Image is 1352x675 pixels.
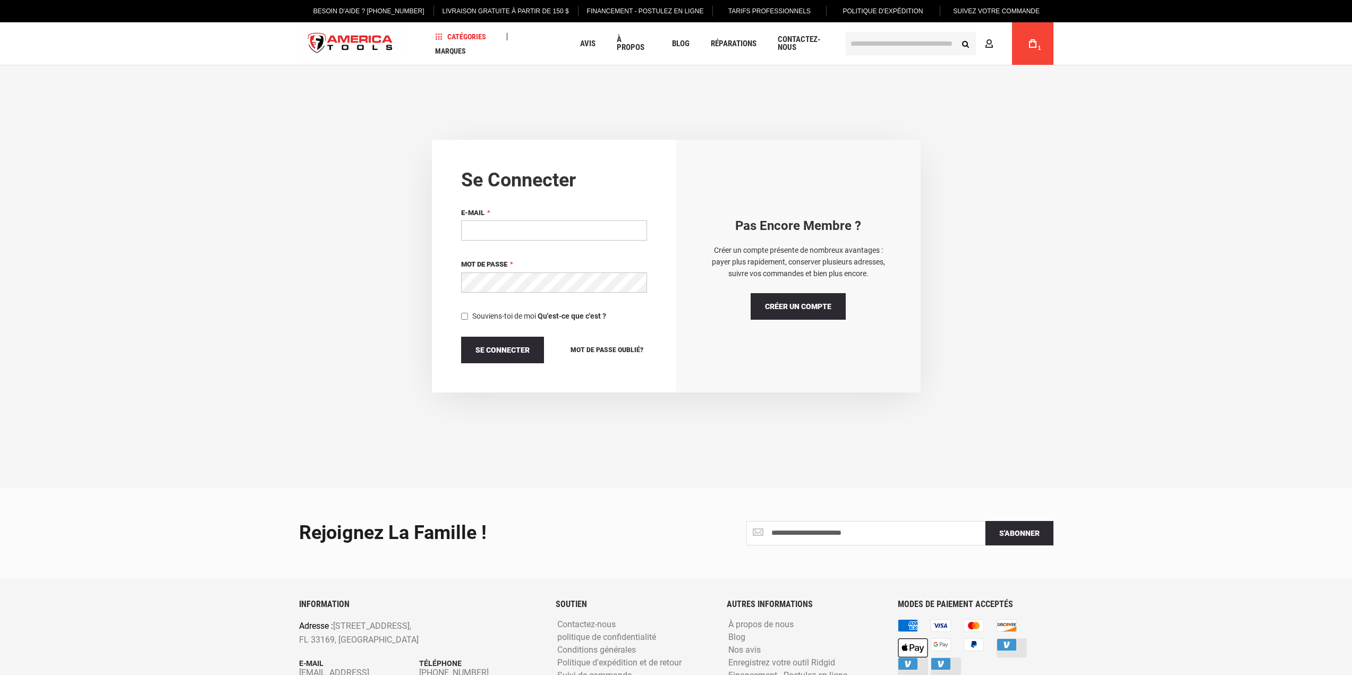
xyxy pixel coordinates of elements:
a: Catégories [430,29,491,44]
font: Tarifs professionnels [728,7,811,15]
a: Enregistrez votre outil Ridgid [726,658,838,668]
a: Politique d'expédition et de retour [555,658,684,668]
img: Outils d'Amérique [299,24,402,64]
font: Mot de passe [461,260,507,268]
a: 1 [1023,22,1043,65]
font: Créer un compte présente de nombreux avantages : payer plus rapidement, conserver plusieurs adres... [712,246,885,278]
font: Conditions générales [557,645,636,655]
a: politique de confidentialité [555,633,659,643]
font: [STREET_ADDRESS], [333,621,411,631]
font: Pas encore membre ? [735,218,861,233]
a: Marques [430,44,471,58]
a: À propos [612,37,655,51]
font: Rejoignez la famille ! [299,522,487,544]
a: À propos de nous [726,620,796,630]
a: Réparations [706,37,761,51]
font: Financement - Postulez en ligne [587,7,704,15]
a: Conditions générales [555,645,639,655]
font: E-mail [299,659,324,668]
a: Créer un compte [751,293,846,320]
button: S'abonner [985,521,1053,545]
a: Blog [667,37,694,51]
font: Contactez-nous [557,619,616,629]
font: INFORMATION [299,599,350,609]
font: Mot de passe oublié? [571,346,643,354]
a: Mot de passe oublié? [567,344,647,356]
font: Marques [435,47,466,55]
font: AUTRES INFORMATIONS [727,599,813,609]
a: Contactez-nous [555,620,618,630]
a: logo du magasin [299,24,402,64]
button: Recherche [956,33,976,54]
button: Se connecter [461,337,544,363]
font: Nos avis [728,645,761,655]
font: Besoin d'aide ? [PHONE_NUMBER] [313,7,424,15]
font: Se connecter [461,169,576,191]
font: Politique d'expédition et de retour [557,657,682,668]
font: Compte [997,39,1027,48]
font: Créer un compte [765,302,831,311]
font: FL 33169, [GEOGRAPHIC_DATA] [299,635,419,645]
font: Adresse : [299,621,333,631]
font: Réparations [711,39,756,48]
font: À propos [617,35,644,52]
font: S'abonner [999,529,1040,537]
font: Téléphone [419,659,462,668]
a: Blog [726,633,748,643]
font: politique de confidentialité [557,632,656,642]
font: Blog [672,39,690,48]
font: Enregistrez votre outil Ridgid [728,657,835,668]
font: Livraison gratuite à partir de 150 $ [443,7,569,15]
font: À propos de nous [728,619,794,629]
font: Catégories [447,32,486,41]
font: Avis [580,39,596,48]
font: SOUTIEN [556,599,587,609]
font: MODES DE PAIEMENT ACCEPTÉS [898,599,1013,609]
font: Suivez votre commande [953,7,1040,15]
font: Qu'est-ce que c'est ? [538,312,606,320]
font: E-mail [461,209,484,217]
a: Avis [575,37,600,51]
font: Blog [728,632,745,642]
font: Politique d'expédition [843,7,923,15]
a: Contactez-nous [773,37,843,51]
font: Se connecter [475,346,530,354]
font: Souviens-toi de moi [472,312,536,320]
font: 1 [1038,45,1041,51]
font: Contactez-nous [778,35,820,52]
a: Nos avis [726,645,763,655]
